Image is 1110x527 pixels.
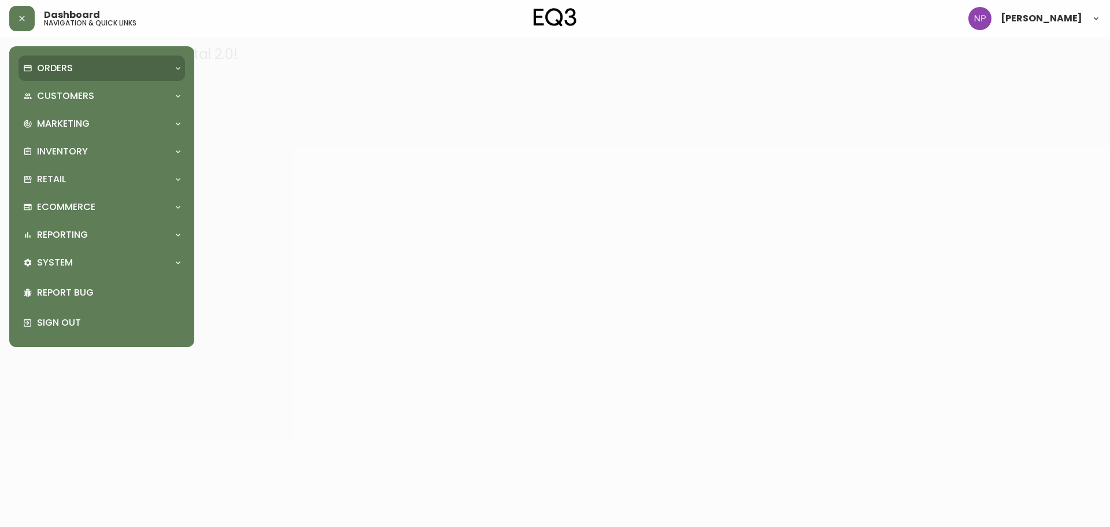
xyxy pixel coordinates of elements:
[37,286,180,299] p: Report Bug
[18,308,185,338] div: Sign Out
[18,139,185,164] div: Inventory
[18,222,185,248] div: Reporting
[37,62,73,75] p: Orders
[1001,14,1082,23] span: [PERSON_NAME]
[37,256,73,269] p: System
[37,201,95,213] p: Ecommerce
[37,145,88,158] p: Inventory
[37,316,180,329] p: Sign Out
[37,90,94,102] p: Customers
[37,229,88,241] p: Reporting
[968,7,991,30] img: 50f1e64a3f95c89b5c5247455825f96f
[18,278,185,308] div: Report Bug
[534,8,576,27] img: logo
[18,250,185,275] div: System
[18,194,185,220] div: Ecommerce
[18,167,185,192] div: Retail
[18,56,185,81] div: Orders
[37,117,90,130] p: Marketing
[18,111,185,137] div: Marketing
[18,83,185,109] div: Customers
[37,173,66,186] p: Retail
[44,20,136,27] h5: navigation & quick links
[44,10,100,20] span: Dashboard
